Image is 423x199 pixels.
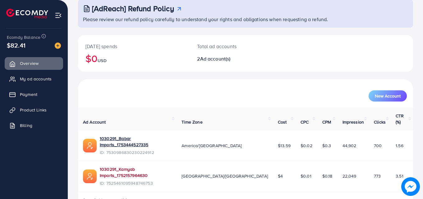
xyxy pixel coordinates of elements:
span: 700 [374,142,382,149]
span: CPC [301,119,309,125]
a: My ad accounts [5,73,63,85]
span: [GEOGRAPHIC_DATA]/[GEOGRAPHIC_DATA] [182,173,268,179]
p: Please review our refund policy carefully to understand your rights and obligations when requesti... [83,16,409,23]
span: Ad Account [83,119,106,125]
span: 773 [374,173,381,179]
span: $0.18 [322,173,333,179]
span: Payment [20,91,37,97]
span: Cost [278,119,287,125]
a: Overview [5,57,63,70]
h2: 2 [197,56,266,62]
span: New Account [375,94,401,98]
button: New Account [369,90,407,102]
img: ic-ads-acc.e4c84228.svg [83,139,97,152]
img: image [55,43,61,49]
span: Ad account(s) [200,55,231,62]
span: Overview [20,60,39,66]
span: $13.59 [278,142,291,149]
span: Product Links [20,107,47,113]
span: CPM [322,119,331,125]
p: [DATE] spends [85,43,182,50]
span: America/[GEOGRAPHIC_DATA] [182,142,241,149]
span: USD [98,57,106,64]
span: Impression [343,119,364,125]
span: $0.02 [301,142,312,149]
span: 22,049 [343,173,356,179]
a: 1030291_Babar Imports_1753444527335 [100,135,172,148]
span: 1.56 [396,142,403,149]
img: image [401,177,420,196]
a: 1030291_Kamyab Imports_1752157964630 [100,166,172,179]
span: $82.41 [7,41,25,50]
span: Billing [20,122,32,129]
span: $0.01 [301,173,311,179]
span: $0.3 [322,142,331,149]
span: $4 [278,173,283,179]
h3: [AdReach] Refund Policy [92,4,174,13]
span: 44,902 [343,142,356,149]
img: logo [6,9,48,18]
a: Payment [5,88,63,101]
span: ID: 7530986830230224912 [100,149,172,156]
span: CTR (%) [396,113,404,125]
p: Total ad accounts [197,43,266,50]
h2: $0 [85,52,182,64]
span: Clicks [374,119,386,125]
span: 3.51 [396,173,403,179]
span: ID: 7525461095948746753 [100,180,172,186]
img: menu [55,12,62,19]
img: ic-ads-acc.e4c84228.svg [83,170,97,183]
span: Ecomdy Balance [7,34,40,40]
a: Product Links [5,104,63,116]
span: Time Zone [182,119,202,125]
a: Billing [5,119,63,132]
span: My ad accounts [20,76,52,82]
